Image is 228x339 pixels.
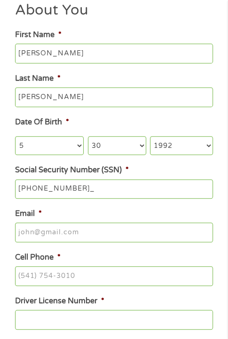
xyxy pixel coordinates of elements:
label: Cell Phone [15,253,60,262]
label: Social Security Number (SSN) [15,165,128,175]
input: john@gmail.com [15,223,212,242]
label: Last Name [15,74,60,84]
label: Date Of Birth [15,117,69,127]
input: Smith [15,87,212,107]
label: Driver License Number [15,296,104,306]
label: Email [15,209,41,219]
label: First Name [15,30,61,40]
h2: About You [15,1,212,20]
input: 078-05-1120 [15,179,212,199]
input: John [15,44,212,63]
input: (541) 754-3010 [15,266,212,286]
